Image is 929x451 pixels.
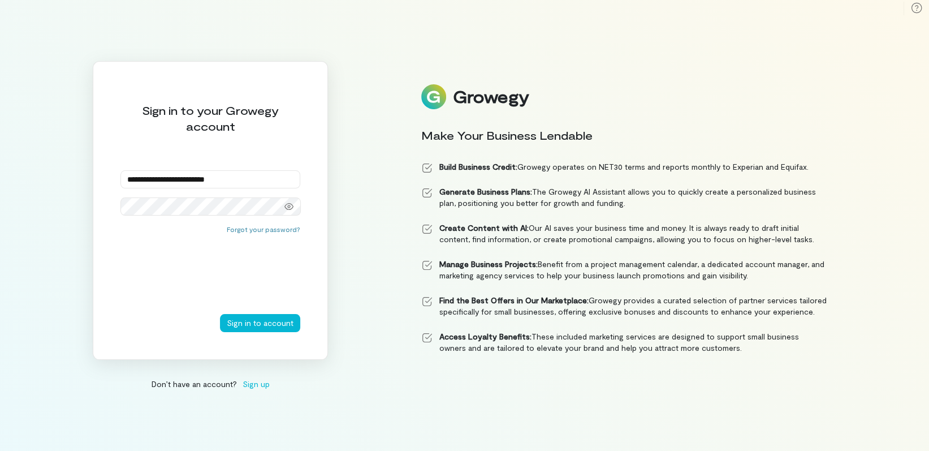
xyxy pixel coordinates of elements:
strong: Find the Best Offers in Our Marketplace: [439,295,589,305]
strong: Generate Business Plans: [439,187,532,196]
li: Our AI saves your business time and money. It is always ready to draft initial content, find info... [421,222,827,245]
div: Growegy [453,87,529,106]
li: The Growegy AI Assistant allows you to quickly create a personalized business plan, positioning y... [421,186,827,209]
li: Growegy provides a curated selection of partner services tailored specifically for small business... [421,295,827,317]
strong: Create Content with AI: [439,223,529,233]
li: Benefit from a project management calendar, a dedicated account manager, and marketing agency ser... [421,259,827,281]
div: Sign in to your Growegy account [120,102,300,134]
img: Logo [421,84,446,109]
li: These included marketing services are designed to support small business owners and are tailored ... [421,331,827,354]
li: Growegy operates on NET30 terms and reports monthly to Experian and Equifax. [421,161,827,173]
span: Sign up [243,378,270,390]
strong: Build Business Credit: [439,162,517,171]
button: Sign in to account [220,314,300,332]
strong: Access Loyalty Benefits: [439,332,532,341]
strong: Manage Business Projects: [439,259,538,269]
button: Forgot your password? [227,225,300,234]
div: Don’t have an account? [93,378,328,390]
div: Make Your Business Lendable [421,127,827,143]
